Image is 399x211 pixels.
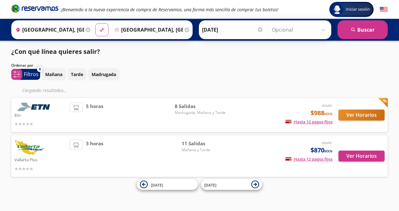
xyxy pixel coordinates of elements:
span: $870 [311,146,332,155]
button: Tarde [67,68,87,80]
input: Opcional [272,22,328,38]
p: Filtros [24,70,39,78]
i: Brand Logo [11,4,58,13]
span: Iniciar sesión [343,6,372,13]
p: ¿Con qué línea quieres salir? [11,47,100,56]
p: Vallarta Plus [14,156,66,163]
span: 8 Salidas [175,103,226,110]
p: Madrugada [92,71,116,78]
input: Buscar Origen [13,22,84,38]
em: desde: [322,103,332,108]
p: Mañana [45,71,62,78]
a: Brand Logo [11,4,58,15]
small: MXN [324,149,332,153]
button: Ver Horarios [338,151,385,162]
span: 11 Salidas [182,140,226,147]
button: Mañana [42,68,66,80]
em: desde: [322,140,332,145]
span: Madrugada, Mañana y Tarde [175,110,226,116]
em: ¡Bienvenido a la nueva experiencia de compra de Reservamos, una forma más sencilla de comprar tus... [61,7,278,13]
p: Ordenar por [11,63,33,68]
span: $988 [311,108,332,118]
span: 5 horas [86,103,103,127]
span: Hasta 12 pagos fijos [285,119,332,125]
button: Ver Horarios [338,110,385,121]
p: Etn [14,111,66,119]
span: [DATE] [204,182,216,188]
span: 0 [39,67,41,72]
button: Madrugada [88,68,120,80]
img: Etn [14,103,55,111]
button: 0Filtros [11,69,40,80]
span: Hasta 12 pagos fijos [285,156,332,162]
button: Buscar [338,20,388,39]
p: Tarde [71,71,83,78]
button: English [380,6,388,13]
small: MXN [324,111,332,116]
img: Vallarta Plus [14,140,44,156]
span: 3 horas [86,140,103,172]
span: Mañana y Tarde [182,147,226,153]
input: Buscar Destino [112,22,183,38]
button: [DATE] [201,179,262,190]
em: Cargando resultados ... [22,87,67,93]
input: Elegir Fecha [202,22,263,38]
button: [DATE] [137,179,198,190]
span: [DATE] [151,182,163,188]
